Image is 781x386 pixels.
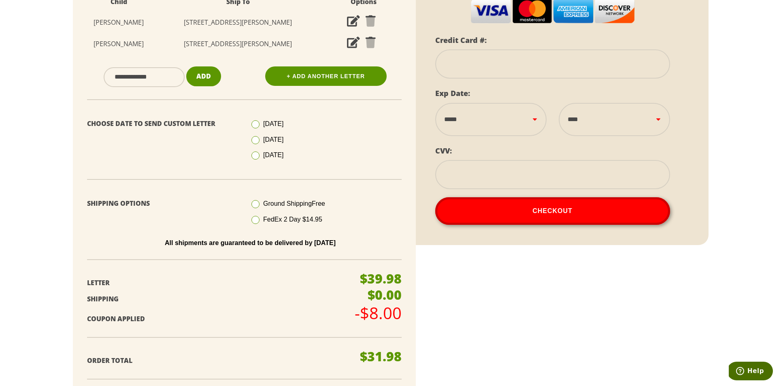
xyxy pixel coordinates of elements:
span: Add [196,72,211,81]
label: Exp Date: [435,88,470,98]
td: [STREET_ADDRESS][PERSON_NAME] [157,33,320,55]
span: FedEx 2 Day $14.95 [263,216,322,223]
td: [PERSON_NAME] [81,33,157,55]
p: Shipping Options [87,198,238,209]
iframe: Opens a widget where you can find more information [729,362,773,382]
span: Free [312,200,325,207]
p: -$8.00 [355,305,402,321]
td: [PERSON_NAME] [81,12,157,33]
span: [DATE] [263,120,283,127]
p: $39.98 [360,272,402,285]
span: Ground Shipping [263,200,325,207]
p: $31.98 [360,350,402,363]
p: All shipments are guaranteed to be delivered by [DATE] [93,239,408,247]
p: Order Total [87,355,347,367]
td: [STREET_ADDRESS][PERSON_NAME] [157,12,320,33]
button: Add [186,66,221,86]
p: Coupon Applied [87,313,347,325]
p: Choose Date To Send Custom Letter [87,118,238,130]
label: Credit Card #: [435,35,487,45]
a: + Add Another Letter [265,66,387,86]
span: [DATE] [263,136,283,143]
p: Shipping [87,293,347,305]
button: Checkout [435,197,670,225]
label: CVV: [435,146,452,156]
span: [DATE] [263,151,283,158]
p: $0.00 [368,288,402,301]
p: Letter [87,277,347,289]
